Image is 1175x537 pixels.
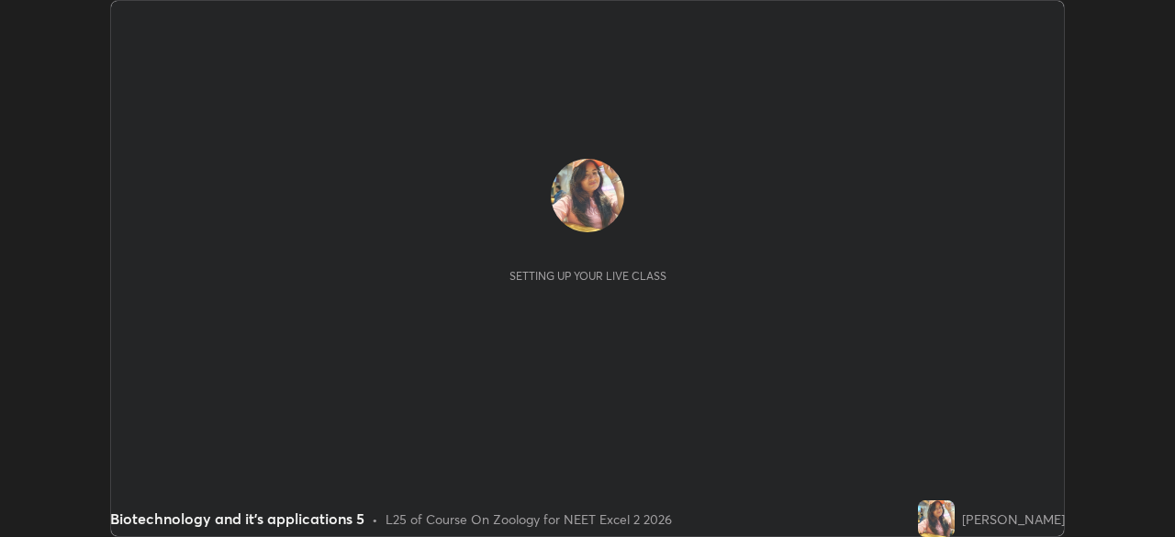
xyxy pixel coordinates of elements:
div: [PERSON_NAME] [962,509,1065,529]
div: L25 of Course On Zoology for NEET Excel 2 2026 [386,509,672,529]
div: Setting up your live class [509,269,666,283]
img: 6df52b9de9c147eaa292c8009b0a37de.jpg [918,500,955,537]
div: Biotechnology and it’s applications 5 [110,508,364,530]
div: • [372,509,378,529]
img: 6df52b9de9c147eaa292c8009b0a37de.jpg [551,159,624,232]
